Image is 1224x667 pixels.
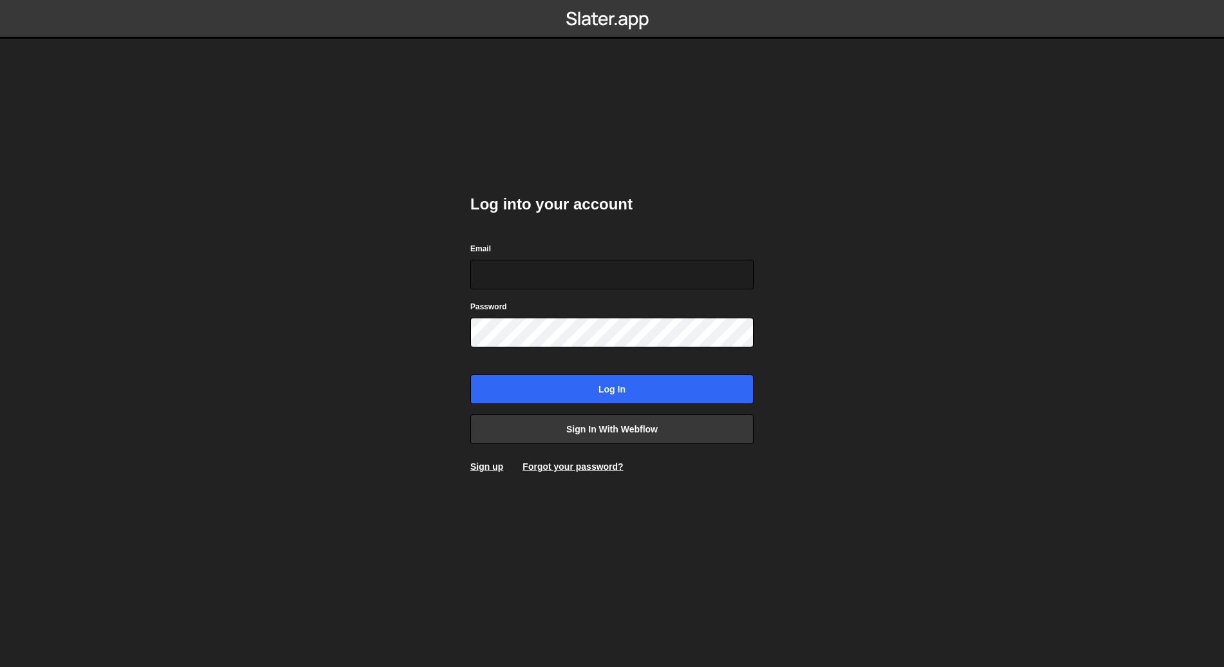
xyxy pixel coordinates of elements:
[470,414,754,444] a: Sign in with Webflow
[522,461,623,472] a: Forgot your password?
[470,374,754,404] input: Log in
[470,242,491,255] label: Email
[470,300,507,313] label: Password
[470,461,503,472] a: Sign up
[470,194,754,215] h2: Log into your account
